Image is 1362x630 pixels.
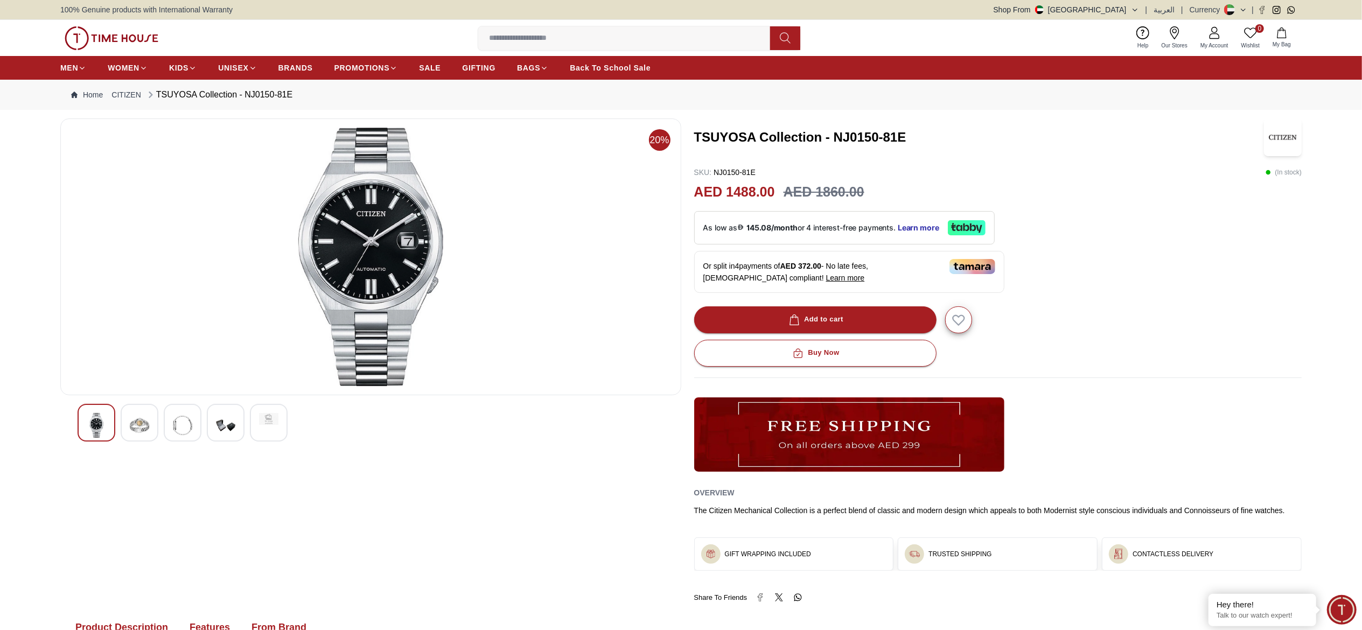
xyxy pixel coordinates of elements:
img: ... [909,549,920,559]
a: GIFTING [462,58,495,78]
span: BAGS [517,62,540,73]
img: ... [65,26,158,50]
img: TSUYOSA Collection - NJ0150-81E [1264,118,1302,156]
h2: Overview [694,485,735,501]
p: Talk to our watch expert! [1217,611,1308,620]
span: My Account [1196,41,1233,50]
a: Facebook [1258,6,1266,14]
a: Home [71,89,103,100]
a: Whatsapp [1287,6,1295,14]
a: PROMOTIONS [334,58,398,78]
a: Back To School Sale [570,58,651,78]
img: ... [1113,549,1124,559]
a: WOMEN [108,58,148,78]
button: My Bag [1266,25,1297,51]
img: United Arab Emirates [1035,5,1044,14]
a: BRANDS [278,58,313,78]
span: 20% [649,129,670,151]
span: UNISEX [218,62,248,73]
span: MEN [60,62,78,73]
img: TSUYOSA Collection - NJ0150-81E [87,413,106,438]
h3: AED 1860.00 [784,182,864,202]
span: | [1181,4,1183,15]
p: NJ0150-81E [694,167,756,178]
div: Currency [1190,4,1225,15]
span: | [1146,4,1148,15]
div: Hey there! [1217,599,1308,610]
h3: TSUYOSA Collection - NJ0150-81E [694,129,1251,146]
a: Instagram [1273,6,1281,14]
span: Wishlist [1237,41,1264,50]
div: Or split in 4 payments of - No late fees, [DEMOGRAPHIC_DATA] compliant! [694,251,1004,293]
span: KIDS [169,62,188,73]
div: Chat Widget [1327,595,1357,625]
h3: GIFT WRAPPING INCLUDED [725,550,811,558]
span: SALE [419,62,441,73]
button: Add to cart [694,306,937,333]
span: BRANDS [278,62,313,73]
a: MEN [60,58,86,78]
span: Help [1133,41,1153,50]
span: PROMOTIONS [334,62,390,73]
span: 0 [1255,24,1264,33]
span: Share To Friends [694,592,748,603]
img: TSUYOSA Collection - NJ0150-81E [216,413,235,438]
a: UNISEX [218,58,256,78]
a: Our Stores [1155,24,1194,52]
span: Learn more [826,274,865,282]
a: BAGS [517,58,548,78]
span: WOMEN [108,62,139,73]
span: SKU : [694,168,712,177]
img: TSUYOSA Collection - NJ0150-81E [173,413,192,438]
p: ( In stock ) [1266,167,1302,178]
a: KIDS [169,58,197,78]
span: Our Stores [1157,41,1192,50]
a: CITIZEN [111,89,141,100]
nav: Breadcrumb [60,80,1302,110]
h2: AED 1488.00 [694,182,775,202]
div: TSUYOSA Collection - NJ0150-81E [145,88,292,101]
div: The Citizen Mechanical Collection is a perfect blend of classic and modern design which appeals t... [694,505,1302,516]
h3: TRUSTED SHIPPING [928,550,991,558]
div: Add to cart [787,313,843,326]
img: ... [706,549,716,559]
a: 0Wishlist [1235,24,1266,52]
div: Buy Now [791,347,839,359]
span: | [1252,4,1254,15]
img: TSUYOSA Collection - NJ0150-81E [69,128,672,386]
span: My Bag [1268,40,1295,48]
span: Back To School Sale [570,62,651,73]
img: TSUYOSA Collection - NJ0150-81E [259,413,278,425]
span: AED 372.00 [780,262,821,270]
button: Buy Now [694,340,937,367]
img: ... [694,397,1004,472]
button: العربية [1154,4,1175,15]
span: GIFTING [462,62,495,73]
a: SALE [419,58,441,78]
img: Tamara [949,259,995,274]
img: TSUYOSA Collection - NJ0150-81E [130,413,149,438]
span: 100% Genuine products with International Warranty [60,4,233,15]
button: Shop From[GEOGRAPHIC_DATA] [994,4,1139,15]
a: Help [1131,24,1155,52]
h3: CONTACTLESS DELIVERY [1133,550,1213,558]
